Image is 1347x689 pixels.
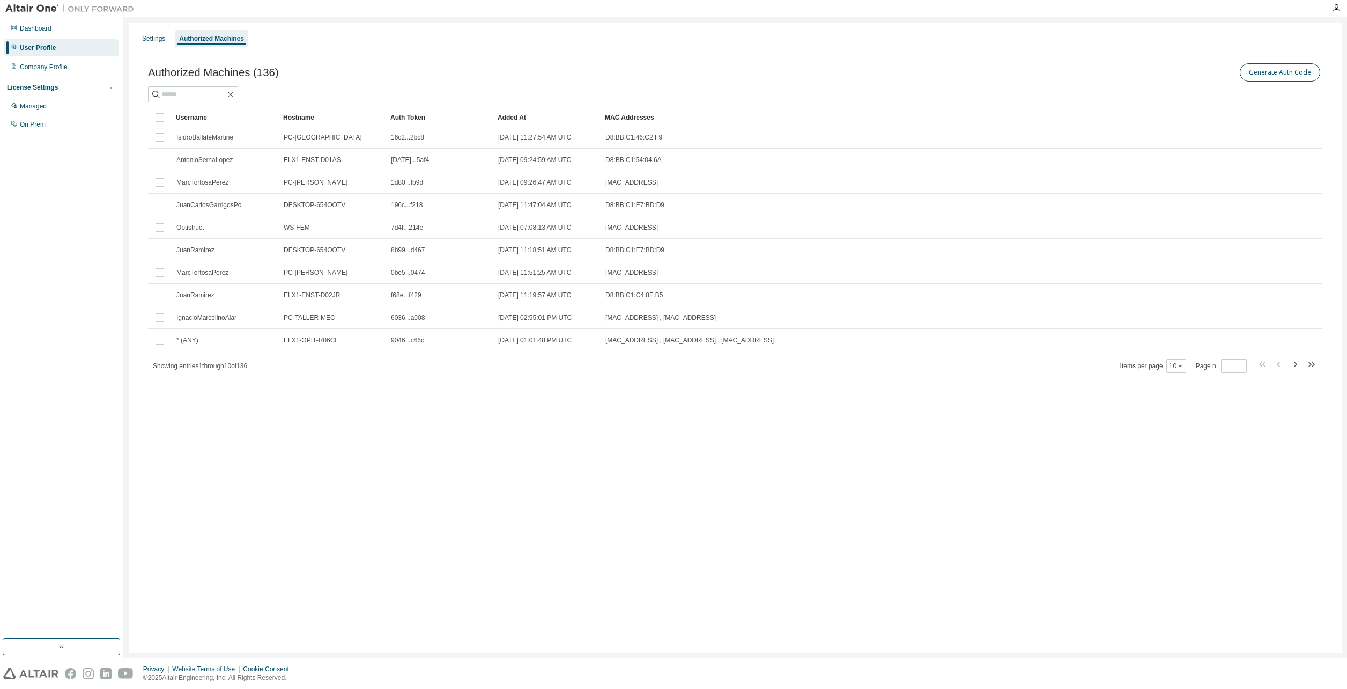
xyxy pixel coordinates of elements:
span: 1d80...fb9d [391,178,423,187]
img: altair_logo.svg [3,668,58,679]
span: IgnacioMarcelinoAlar [176,313,236,322]
div: Managed [20,102,47,111]
span: PC-TALLER-MEC [284,313,335,322]
span: JuanRamirez [176,291,214,299]
span: D8:BB:C1:E7:BD:D9 [605,201,664,209]
img: linkedin.svg [100,668,112,679]
button: 10 [1169,362,1183,370]
span: [MAC_ADDRESS] [605,223,658,232]
span: Showing entries 1 through 10 of 136 [153,362,247,370]
div: Auth Token [390,109,489,126]
div: Privacy [143,665,172,673]
div: Dashboard [20,24,51,33]
span: [MAC_ADDRESS] [605,178,658,187]
span: AntonioSernaLopez [176,156,233,164]
span: [DATE] 11:47:04 AM UTC [498,201,572,209]
span: [DATE] 11:18:51 AM UTC [498,246,572,254]
span: D8:BB:C1:54:04:6A [605,156,662,164]
span: DESKTOP-654OOTV [284,246,345,254]
span: IsidroBallateMartine [176,133,233,142]
span: [DATE] 11:51:25 AM UTC [498,268,572,277]
span: DESKTOP-654OOTV [284,201,345,209]
span: Optistruct [176,223,204,232]
span: 7d4f...214e [391,223,423,232]
div: Cookie Consent [243,665,295,673]
span: MarcTortosaPerez [176,268,228,277]
span: [DATE] 11:27:54 AM UTC [498,133,572,142]
span: 9046...c66c [391,336,424,344]
span: PC-[PERSON_NAME] [284,178,347,187]
span: * (ANY) [176,336,198,344]
img: Altair One [5,3,139,14]
span: 196c...f218 [391,201,423,209]
span: 8b99...d467 [391,246,425,254]
span: ELX1-OPIT-R06CE [284,336,339,344]
div: Website Terms of Use [172,665,243,673]
span: f68e...f429 [391,291,421,299]
div: Company Profile [20,63,68,71]
span: [DATE] 09:26:47 AM UTC [498,178,572,187]
span: ELX1-ENST-D01AS [284,156,341,164]
p: © 2025 Altair Engineering, Inc. All Rights Reserved. [143,673,295,683]
div: Authorized Machines [179,34,244,43]
span: [MAC_ADDRESS] , [MAC_ADDRESS] , [MAC_ADDRESS] [605,336,774,344]
span: [MAC_ADDRESS] [605,268,658,277]
span: PC-[GEOGRAPHIC_DATA] [284,133,362,142]
span: D8:BB:C1:E7:BD:D9 [605,246,664,254]
span: [DATE] 09:24:59 AM UTC [498,156,572,164]
img: instagram.svg [83,668,94,679]
div: License Settings [7,83,58,92]
span: Authorized Machines (136) [148,67,279,79]
span: ELX1-ENST-D02JR [284,291,340,299]
span: D8:BB:C1:46:C2:F9 [605,133,662,142]
span: JuanCarlosGarrigosPo [176,201,241,209]
div: MAC Addresses [605,109,1210,126]
span: JuanRamirez [176,246,214,254]
span: 0be5...0474 [391,268,425,277]
img: facebook.svg [65,668,76,679]
div: Username [176,109,275,126]
span: D8:BB:C1:C4:8F:B5 [605,291,663,299]
span: [DATE] 11:19:57 AM UTC [498,291,572,299]
div: Settings [142,34,165,43]
span: Page n. [1196,359,1247,373]
span: [DATE]...5af4 [391,156,429,164]
div: On Prem [20,120,46,129]
span: [DATE] 07:08:13 AM UTC [498,223,572,232]
div: Added At [498,109,596,126]
span: [MAC_ADDRESS] , [MAC_ADDRESS] [605,313,716,322]
span: 16c2...2bc8 [391,133,424,142]
button: Generate Auth Code [1240,63,1320,82]
span: MarcTortosaPerez [176,178,228,187]
span: WS-FEM [284,223,310,232]
span: [DATE] 01:01:48 PM UTC [498,336,572,344]
span: [DATE] 02:55:01 PM UTC [498,313,572,322]
div: Hostname [283,109,382,126]
span: 6036...a008 [391,313,425,322]
span: Items per page [1120,359,1186,373]
span: PC-[PERSON_NAME] [284,268,347,277]
div: User Profile [20,43,56,52]
img: youtube.svg [118,668,134,679]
